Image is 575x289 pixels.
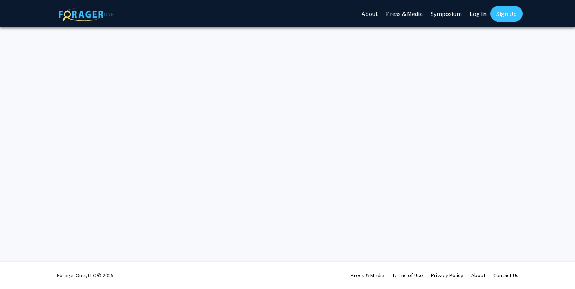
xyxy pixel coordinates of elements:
a: Privacy Policy [431,272,463,279]
a: Contact Us [493,272,519,279]
a: About [471,272,485,279]
img: ForagerOne Logo [59,7,114,21]
a: Terms of Use [392,272,423,279]
a: Press & Media [351,272,384,279]
div: ForagerOne, LLC © 2025 [57,262,114,289]
a: Sign Up [490,6,523,22]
